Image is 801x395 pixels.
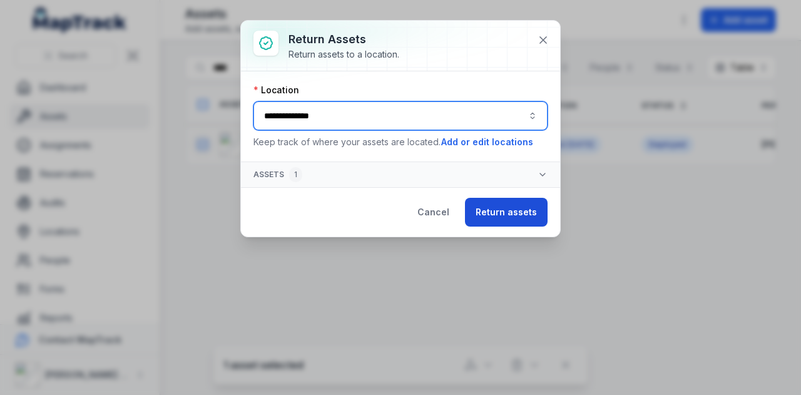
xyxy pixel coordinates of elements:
[241,162,560,187] button: Assets1
[407,198,460,227] button: Cancel
[253,135,548,149] p: Keep track of where your assets are located.
[253,167,302,182] span: Assets
[289,167,302,182] div: 1
[288,48,399,61] div: Return assets to a location.
[288,31,399,48] h3: Return assets
[465,198,548,227] button: Return assets
[441,135,534,149] button: Add or edit locations
[253,84,299,96] label: Location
